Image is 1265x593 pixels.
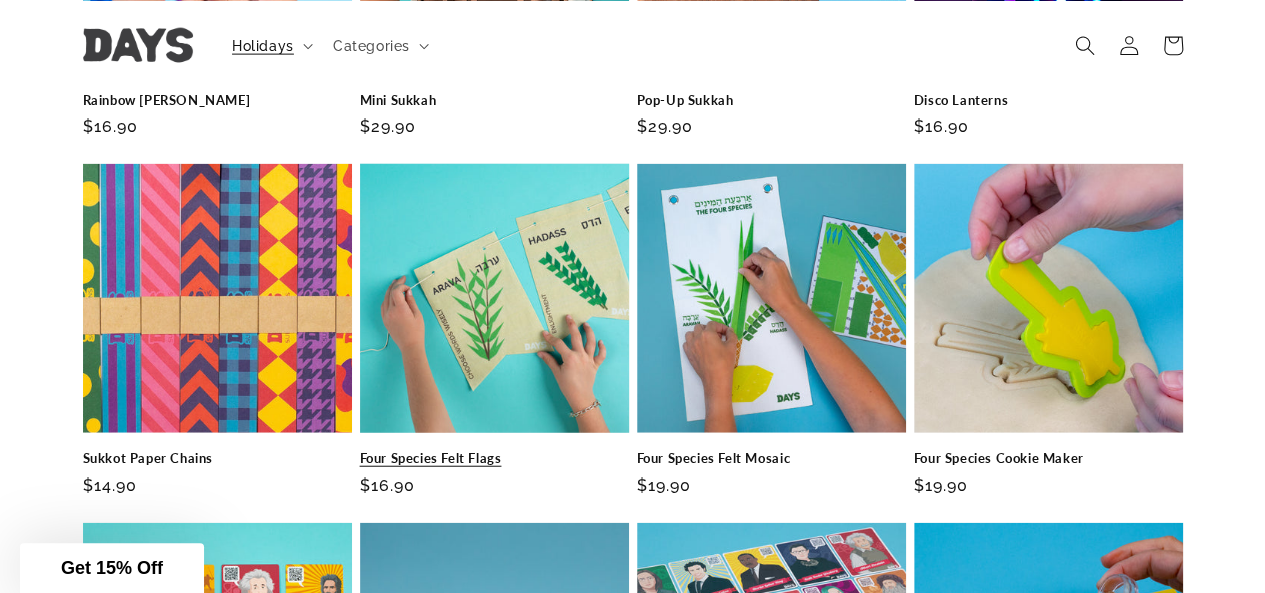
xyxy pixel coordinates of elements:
div: Get 15% Off [20,543,204,593]
a: Four Species Felt Flags [360,450,629,467]
a: Disco Lanterns [914,92,1183,109]
span: Holidays [232,36,294,54]
a: Four Species Felt Mosaic [637,450,906,467]
a: Sukkot Paper Chains [83,450,352,467]
span: Get 15% Off [61,558,163,578]
summary: Categories [321,24,437,66]
a: Mini Sukkah [360,92,629,109]
span: Categories [333,36,410,54]
a: Pop-Up Sukkah [637,92,906,109]
a: Rainbow [PERSON_NAME] [83,92,352,109]
summary: Search [1063,23,1107,67]
summary: Holidays [220,24,321,66]
img: Days United [83,28,193,63]
a: Four Species Cookie Maker [914,450,1183,467]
